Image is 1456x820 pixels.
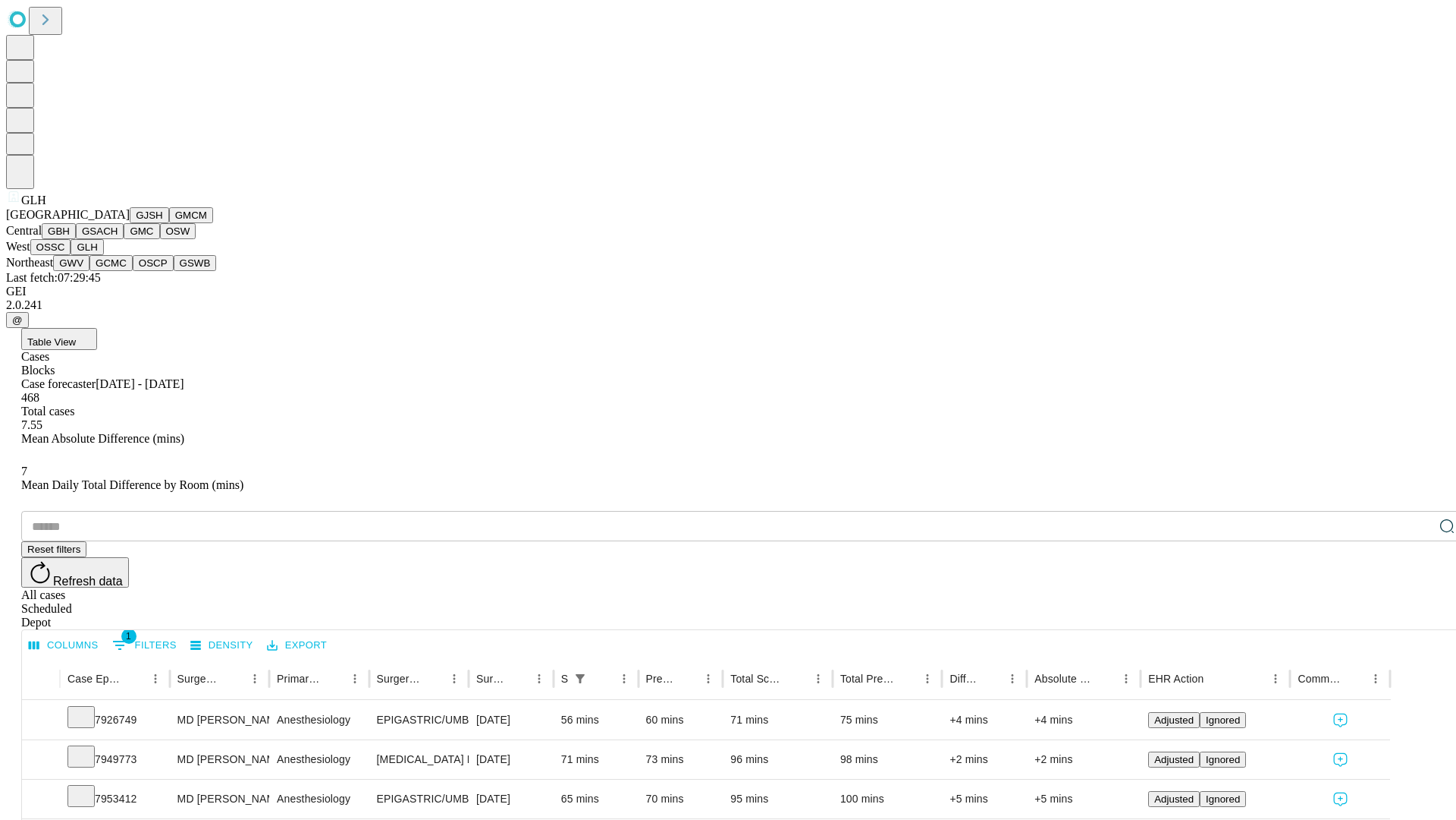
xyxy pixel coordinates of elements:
div: 95 mins [730,780,825,818]
span: Ignored [1206,793,1240,805]
div: MD [PERSON_NAME] [PERSON_NAME] Md [177,780,262,818]
div: [DATE] [476,740,546,779]
span: [DATE] - [DATE] [96,377,184,390]
div: Anesthesiology [277,740,361,779]
div: +4 mins [949,701,1019,740]
button: GCMC [89,255,133,271]
button: Menu [613,668,635,689]
div: +2 mins [1034,740,1133,779]
span: Mean Absolute Difference (mins) [21,432,184,445]
button: Ignored [1200,791,1246,807]
div: Scheduled In Room Duration [561,673,568,685]
div: 7926749 [67,701,162,740]
div: EHR Action [1148,673,1203,685]
div: 65 mins [561,780,631,818]
button: Sort [1344,668,1365,689]
button: Sort [1205,668,1226,689]
div: Anesthesiology [277,701,361,740]
button: OSCP [133,255,174,271]
button: Adjusted [1148,791,1200,807]
div: EPIGASTRIC/UMBILICAL [MEDICAL_DATA] INITIAL < 3 CM INCARCERATED/STRANGULATED [377,780,461,818]
div: 96 mins [730,740,825,779]
button: Refresh data [21,557,129,588]
button: Adjusted [1148,712,1200,728]
div: [MEDICAL_DATA] PARTIAL [377,740,461,779]
span: Total cases [21,405,74,418]
span: Northeast [6,256,53,269]
button: Sort [896,668,917,689]
div: Comments [1298,673,1341,685]
button: Menu [1265,668,1286,689]
span: 1 [121,629,136,644]
button: Sort [323,668,344,689]
button: Reset filters [21,541,86,557]
span: Adjusted [1154,793,1194,805]
button: Export [263,634,331,658]
div: 1 active filter [570,668,591,689]
span: Last fetch: 07:29:45 [6,271,101,284]
div: 70 mins [646,780,716,818]
div: +5 mins [1034,780,1133,818]
button: Show filters [570,668,591,689]
div: Surgeon Name [177,673,221,685]
button: Sort [124,668,145,689]
span: Mean Daily Total Difference by Room (mins) [21,478,243,491]
div: 60 mins [646,701,716,740]
div: Surgery Name [377,673,421,685]
button: Menu [444,668,465,689]
button: Expand [30,708,52,734]
div: Case Epic Id [67,673,122,685]
span: Refresh data [53,575,123,588]
div: [DATE] [476,780,546,818]
button: Sort [1094,668,1116,689]
span: Central [6,224,42,237]
div: [DATE] [476,701,546,740]
span: GLH [21,194,46,207]
button: Show filters [108,633,180,658]
span: [GEOGRAPHIC_DATA] [6,208,130,221]
button: Select columns [25,634,102,658]
div: EPIGASTRIC/UMBILICAL [MEDICAL_DATA] INITIAL < 3 CM REDUCIBLE [377,701,461,740]
div: +5 mins [949,780,1019,818]
span: Reset filters [27,544,80,555]
div: 75 mins [840,701,935,740]
span: Ignored [1206,754,1240,765]
button: GSWB [174,255,217,271]
button: Menu [529,668,550,689]
span: 7 [21,465,27,478]
button: Sort [786,668,808,689]
div: Absolute Difference [1034,673,1093,685]
button: Expand [30,787,52,813]
div: 7949773 [67,740,162,779]
span: 7.55 [21,418,42,431]
span: @ [12,314,23,326]
span: West [6,240,30,253]
span: 468 [21,391,39,404]
div: MD [PERSON_NAME] [PERSON_NAME] Md [177,701,262,740]
div: 71 mins [730,701,825,740]
button: GJSH [130,207,169,223]
button: Sort [676,668,698,689]
div: 7953412 [67,780,162,818]
div: Total Scheduled Duration [730,673,785,685]
button: Menu [698,668,719,689]
button: Menu [145,668,166,689]
button: @ [6,312,29,328]
div: Predicted In Room Duration [646,673,676,685]
span: Case forecaster [21,377,96,390]
button: Ignored [1200,752,1246,768]
div: 56 mins [561,701,631,740]
span: Adjusted [1154,714,1194,726]
button: Menu [1002,668,1023,689]
div: 98 mins [840,740,935,779]
button: Menu [808,668,829,689]
span: Ignored [1206,714,1240,726]
button: GSACH [76,223,124,239]
button: GBH [42,223,76,239]
div: Surgery Date [476,673,506,685]
button: Expand [30,747,52,774]
button: OSW [160,223,196,239]
button: Menu [917,668,938,689]
div: GEI [6,285,1450,298]
button: Menu [1116,668,1137,689]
